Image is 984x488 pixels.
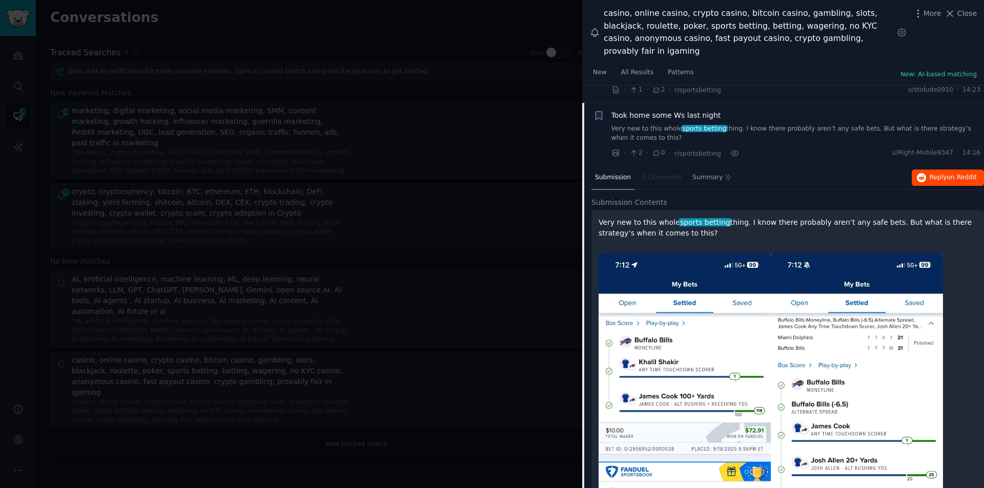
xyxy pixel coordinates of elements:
[947,174,977,181] span: on Reddit
[679,218,731,226] span: sports betting
[624,84,626,95] span: ·
[682,125,727,132] span: sports betting
[668,68,693,77] span: Patterns
[962,148,980,158] span: 14:16
[599,217,977,239] p: Very new to this whole thing. I know there probably aren’t any safe bets. But what is there strat...
[652,148,665,158] span: 0
[629,86,642,95] span: 1
[646,148,648,159] span: ·
[674,150,721,157] span: r/sportsbetting
[589,65,610,86] a: New
[593,68,607,77] span: New
[611,124,981,142] a: Very new to this wholesports bettingthing. I know there probably aren’t any safe bets. But what i...
[912,169,984,186] button: Replyon Reddit
[669,84,671,95] span: ·
[618,65,657,86] a: All Results
[892,148,953,158] span: u/Right-Mobile9347
[692,173,723,182] span: Summary
[957,148,959,158] span: ·
[604,7,893,57] div: casino, online casino, crypto casino, bitcoin casino, gambling, slots, blackjack, roulette, poker...
[962,86,980,95] span: 14:23
[930,173,977,182] span: Reply
[646,84,648,95] span: ·
[624,148,626,159] span: ·
[900,70,977,79] button: New: AI-based matching
[674,87,721,94] span: r/sportsbetting
[621,68,653,77] span: All Results
[591,197,667,208] span: Submission Contents
[629,148,642,158] span: 2
[725,148,727,159] span: ·
[945,8,977,19] button: Close
[913,8,941,19] button: More
[669,148,671,159] span: ·
[908,86,953,95] span: u/stidude0910
[652,86,665,95] span: 2
[664,65,697,86] a: Patterns
[957,8,977,19] span: Close
[924,8,941,19] span: More
[611,110,721,121] a: Took home some Ws last night
[595,173,631,182] span: Submission
[957,86,959,95] span: ·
